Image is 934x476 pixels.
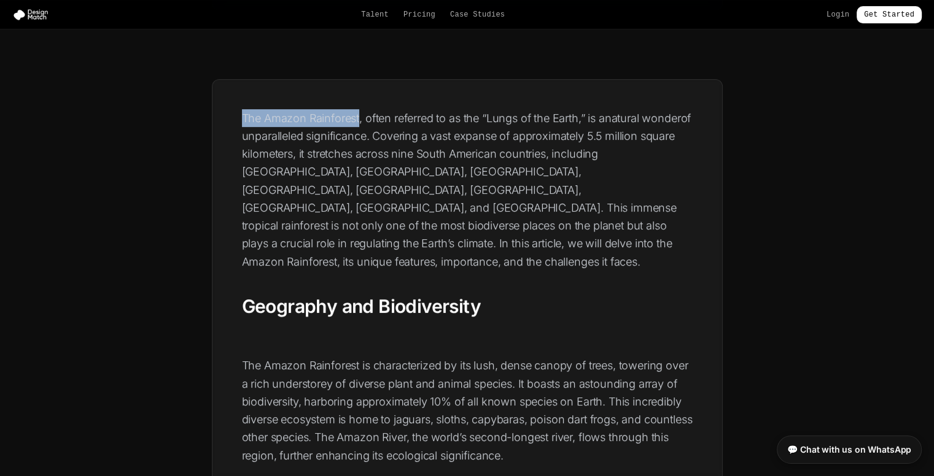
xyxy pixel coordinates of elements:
p: The Amazon Rainforest, often referred to as the “Lungs of the Earth,” is a of unparalleled signif... [242,109,693,271]
a: Pricing [403,10,435,20]
h2: Geography and Biodiversity [242,295,693,318]
a: Get Started [857,6,922,23]
p: The Amazon Rainforest is characterized by its lush, dense canopy of trees, towering over a rich u... [242,356,693,464]
img: Design Match [12,9,54,21]
a: 💬 Chat with us on WhatsApp [777,436,922,464]
a: natural wonder [605,112,681,125]
a: Login [827,10,849,20]
a: Talent [361,10,389,20]
a: Case Studies [450,10,505,20]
